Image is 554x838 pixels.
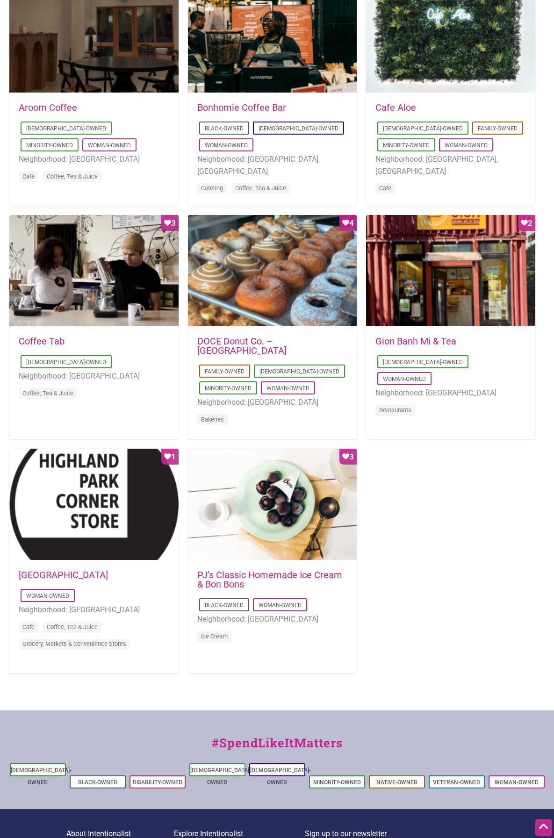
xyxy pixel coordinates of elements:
a: Coffee, Tea & Juice [47,623,98,630]
a: Cafe [379,185,391,192]
a: Woman-Owned [383,376,426,382]
a: Restaurants [379,407,411,414]
a: [DEMOGRAPHIC_DATA]-Owned [259,368,339,375]
a: Woman-Owned [495,779,539,786]
a: Woman-Owned [205,142,248,149]
a: Catering [201,185,223,192]
a: Black-Owned [205,602,244,609]
a: [DEMOGRAPHIC_DATA]-Owned [26,359,106,365]
a: Cafe Aloe [375,102,416,113]
a: [GEOGRAPHIC_DATA] [19,569,108,580]
a: Woman-Owned [26,593,69,599]
a: Coffee, Tea & Juice [235,185,286,192]
li: Neighborhood: [GEOGRAPHIC_DATA] [19,153,169,165]
a: Minority-Owned [26,142,73,149]
a: Cafe [22,173,35,180]
a: Woman-Owned [259,602,302,609]
a: Ice Cream [201,633,228,640]
a: [DEMOGRAPHIC_DATA]-Owned [190,767,251,786]
a: Minority-Owned [205,385,252,392]
a: [DEMOGRAPHIC_DATA]-Owned [11,767,72,786]
a: Black-Owned [78,779,117,786]
a: Family-Owned [478,125,518,132]
a: DOCE Donut Co. – [GEOGRAPHIC_DATA] [197,336,287,356]
a: Minority-Owned [383,142,430,149]
a: Disability-Owned [133,779,182,786]
li: Neighborhood: [GEOGRAPHIC_DATA] [19,604,169,616]
li: Neighborhood: [GEOGRAPHIC_DATA] [197,613,348,625]
a: Coffee, Tea & Juice [22,390,73,397]
a: Cafe [22,623,35,630]
a: [DEMOGRAPHIC_DATA]-Owned [26,125,106,132]
a: [DEMOGRAPHIC_DATA]-Owned [259,125,338,132]
a: PJ’s Classic Homemade Ice Cream & Bon Bons [197,569,342,590]
a: Native-Owned [376,779,417,786]
a: Coffee, Tea & Juice [47,173,98,180]
a: [DEMOGRAPHIC_DATA]-Owned [383,359,463,365]
a: Woman-Owned [445,142,488,149]
a: Grocery, Markets & Convenience Stores [22,640,126,647]
li: Neighborhood: [GEOGRAPHIC_DATA] [375,387,526,399]
a: Veteran-Owned [433,779,480,786]
a: Woman-Owned [88,142,131,149]
a: Family-Owned [205,368,245,375]
div: Scroll Back to Top [535,819,552,836]
a: [DEMOGRAPHIC_DATA]-Owned [383,125,463,132]
a: Minority-Owned [313,779,361,786]
li: Neighborhood: [GEOGRAPHIC_DATA] [197,396,348,408]
li: Neighborhood: [GEOGRAPHIC_DATA], [GEOGRAPHIC_DATA] [197,153,348,177]
a: Gion Banh Mi & Tea [375,336,456,347]
a: Bakeries [201,416,224,423]
a: Coffee Tab [19,336,65,347]
a: Aroom Coffee [19,102,77,113]
li: Neighborhood: [GEOGRAPHIC_DATA] [19,370,169,382]
a: Bonhomie Coffee Bar [197,102,286,113]
a: [DEMOGRAPHIC_DATA]-Owned [250,767,311,786]
li: Neighborhood: [GEOGRAPHIC_DATA], [GEOGRAPHIC_DATA] [375,153,526,177]
a: Woman-Owned [266,385,309,392]
a: Black-Owned [205,125,244,132]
